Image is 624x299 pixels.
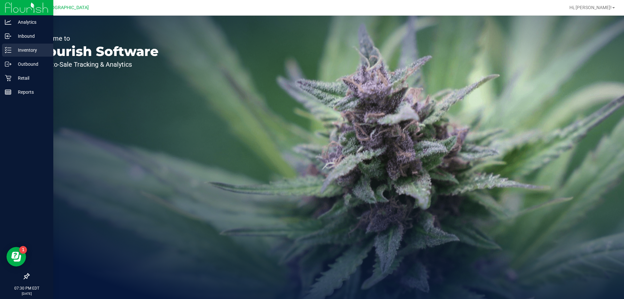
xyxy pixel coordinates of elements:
[11,32,50,40] p: Inbound
[5,33,11,39] inline-svg: Inbound
[5,75,11,81] inline-svg: Retail
[11,60,50,68] p: Outbound
[569,5,612,10] span: Hi, [PERSON_NAME]!
[6,247,26,266] iframe: Resource center
[35,35,159,42] p: Welcome to
[3,285,50,291] p: 07:30 PM EDT
[11,88,50,96] p: Reports
[3,291,50,296] p: [DATE]
[5,89,11,95] inline-svg: Reports
[19,246,27,254] iframe: Resource center unread badge
[35,61,159,68] p: Seed-to-Sale Tracking & Analytics
[5,61,11,67] inline-svg: Outbound
[11,18,50,26] p: Analytics
[11,74,50,82] p: Retail
[35,45,159,58] p: Flourish Software
[5,19,11,25] inline-svg: Analytics
[11,46,50,54] p: Inventory
[5,47,11,53] inline-svg: Inventory
[44,5,89,10] span: [GEOGRAPHIC_DATA]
